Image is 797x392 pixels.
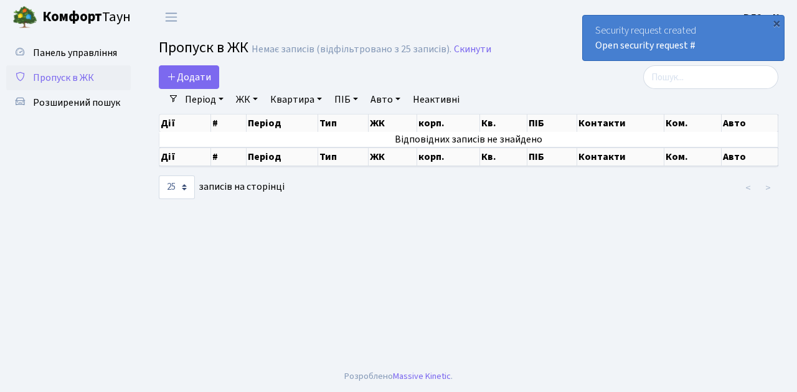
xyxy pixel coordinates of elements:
[33,71,94,85] span: Пропуск в ЖК
[252,44,451,55] div: Немає записів (відфільтровано з 25 записів).
[454,44,491,55] a: Скинути
[743,10,782,25] a: ВЛ2 -. К.
[180,89,229,110] a: Період
[643,65,778,89] input: Пошук...
[211,147,246,166] th: #
[393,370,451,383] a: Massive Kinetic
[722,114,778,132] th: Авто
[318,147,369,166] th: Тип
[211,114,246,132] th: #
[159,37,248,58] span: Пропуск в ЖК
[42,7,131,28] span: Таун
[743,11,782,24] b: ВЛ2 -. К.
[247,114,318,132] th: Період
[33,96,120,110] span: Розширений пошук
[6,90,131,115] a: Розширений пошук
[159,65,219,89] a: Додати
[6,65,131,90] a: Пропуск в ЖК
[480,114,528,132] th: Кв.
[247,147,318,166] th: Період
[167,70,211,84] span: Додати
[722,147,778,166] th: Авто
[595,39,696,52] a: Open security request #
[583,16,784,60] div: Security request created
[664,147,722,166] th: Ком.
[265,89,327,110] a: Квартира
[417,147,480,166] th: корп.
[12,5,37,30] img: logo.png
[159,132,778,147] td: Відповідних записів не знайдено
[159,114,211,132] th: Дії
[577,114,664,132] th: Контакти
[6,40,131,65] a: Панель управління
[159,175,195,199] select: записів на сторінці
[329,89,363,110] a: ПІБ
[42,7,102,27] b: Комфорт
[156,7,187,27] button: Переключити навігацію
[527,147,577,166] th: ПІБ
[408,89,465,110] a: Неактивні
[159,147,211,166] th: Дії
[344,370,453,383] div: Розроблено .
[318,114,369,132] th: Тип
[664,114,722,132] th: Ком.
[770,17,783,29] div: ×
[369,147,417,166] th: ЖК
[231,89,263,110] a: ЖК
[369,114,417,132] th: ЖК
[417,114,480,132] th: корп.
[480,147,528,166] th: Кв.
[365,89,405,110] a: Авто
[527,114,577,132] th: ПІБ
[159,175,285,199] label: записів на сторінці
[577,147,664,166] th: Контакти
[33,46,117,60] span: Панель управління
